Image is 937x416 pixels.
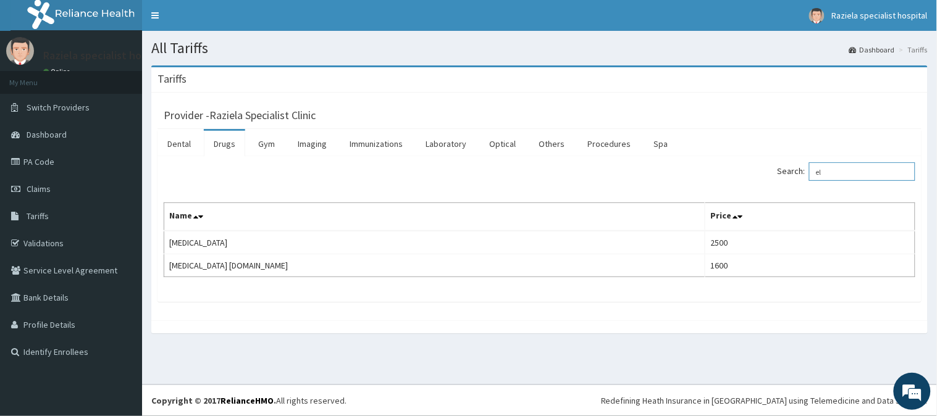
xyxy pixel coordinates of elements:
a: Dashboard [849,44,895,55]
input: Search: [809,162,915,181]
span: Switch Providers [27,102,90,113]
span: Dashboard [27,129,67,140]
a: Imaging [288,131,337,157]
span: Tariffs [27,210,49,222]
a: Online [43,67,73,76]
strong: Copyright © 2017 . [151,395,276,406]
li: Tariffs [896,44,928,55]
span: We're online! [72,128,170,252]
a: Laboratory [416,131,476,157]
a: Immunizations [340,131,413,157]
textarea: Type your message and hit 'Enter' [6,281,235,325]
a: RelianceHMO [221,395,274,406]
a: Gym [248,131,285,157]
p: Raziela specialist hospital [43,50,169,61]
td: [MEDICAL_DATA] [164,231,705,254]
div: Chat with us now [64,69,208,85]
footer: All rights reserved. [142,385,937,416]
label: Search: [778,162,915,181]
td: [MEDICAL_DATA] [DOMAIN_NAME] [164,254,705,277]
img: User Image [809,8,825,23]
th: Price [705,203,915,231]
td: 2500 [705,231,915,254]
a: Drugs [204,131,245,157]
h3: Provider - Raziela Specialist Clinic [164,110,316,121]
h3: Tariffs [158,73,187,85]
div: Minimize live chat window [203,6,232,36]
th: Name [164,203,705,231]
td: 1600 [705,254,915,277]
img: User Image [6,37,34,65]
a: Others [529,131,574,157]
a: Optical [479,131,526,157]
img: d_794563401_company_1708531726252_794563401 [23,62,50,93]
div: Redefining Heath Insurance in [GEOGRAPHIC_DATA] using Telemedicine and Data Science! [601,394,928,407]
span: Claims [27,183,51,194]
h1: All Tariffs [151,40,928,56]
a: Spa [644,131,678,157]
a: Dental [158,131,201,157]
span: Raziela specialist hospital [832,10,928,21]
a: Procedures [578,131,641,157]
